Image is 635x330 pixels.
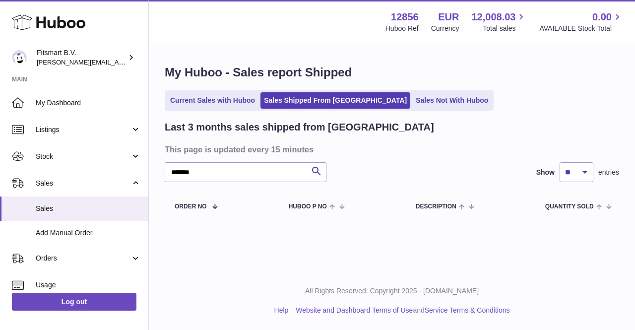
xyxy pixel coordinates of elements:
p: All Rights Reserved. Copyright 2025 - [DOMAIN_NAME] [157,286,627,296]
span: AVAILABLE Stock Total [539,24,623,33]
div: Huboo Ref [385,24,419,33]
span: My Dashboard [36,98,141,108]
a: Website and Dashboard Terms of Use [296,306,413,314]
span: Stock [36,152,130,161]
span: Description [416,203,456,210]
a: 0.00 AVAILABLE Stock Total [539,10,623,33]
span: Usage [36,280,141,290]
a: Sales Shipped From [GEOGRAPHIC_DATA] [260,92,410,109]
span: Quantity Sold [545,203,594,210]
h1: My Huboo - Sales report Shipped [165,65,619,80]
span: Orders [36,254,130,263]
span: Add Manual Order [36,228,141,238]
li: and [292,306,509,315]
h3: This page is updated every 15 minutes [165,144,617,155]
span: entries [598,168,619,177]
span: Sales [36,179,130,188]
a: Current Sales with Huboo [167,92,258,109]
a: Help [274,306,289,314]
h2: Last 3 months sales shipped from [GEOGRAPHIC_DATA] [165,121,434,134]
a: Log out [12,293,136,311]
a: Sales Not With Huboo [412,92,492,109]
span: 0.00 [592,10,612,24]
strong: 12856 [391,10,419,24]
span: Listings [36,125,130,134]
span: 12,008.03 [471,10,515,24]
span: Huboo P no [289,203,327,210]
label: Show [536,168,555,177]
span: Sales [36,204,141,213]
span: Order No [175,203,207,210]
img: jonathan@leaderoo.com [12,50,27,65]
span: [PERSON_NAME][EMAIL_ADDRESS][DOMAIN_NAME] [37,58,199,66]
a: Service Terms & Conditions [425,306,510,314]
a: 12,008.03 Total sales [471,10,527,33]
div: Currency [431,24,459,33]
strong: EUR [438,10,459,24]
div: Fitsmart B.V. [37,48,126,67]
span: Total sales [483,24,527,33]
